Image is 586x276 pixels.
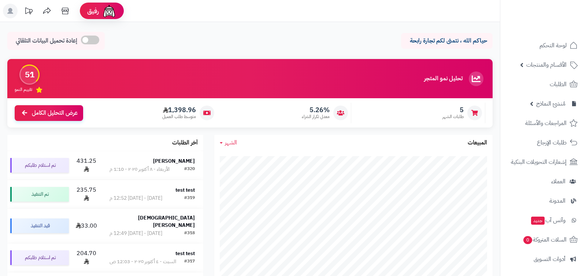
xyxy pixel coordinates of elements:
span: طلبات الشهر [442,114,464,120]
div: [DATE] - [DATE] 12:49 م [110,230,162,237]
a: المراجعات والأسئلة [505,114,582,132]
strong: test test [175,250,195,257]
div: #319 [184,195,195,202]
td: 235.75 [72,180,101,209]
a: عرض التحليل الكامل [15,105,83,121]
span: رفيق [87,7,99,15]
div: تم استلام طلبكم [10,250,69,265]
a: إشعارات التحويلات البنكية [505,153,582,171]
span: المراجعات والأسئلة [525,118,567,128]
span: تقييم النمو [15,87,32,93]
a: السلات المتروكة0 [505,231,582,249]
span: 5.26% [302,106,330,114]
div: #320 [184,166,195,173]
span: 0 [523,236,533,244]
p: حياكم الله ، نتمنى لكم تجارة رابحة [407,37,487,45]
div: الأربعاء - ٨ أكتوبر ٢٠٢٥ - 1:10 م [110,166,170,173]
a: وآتس آبجديد [505,211,582,229]
div: [DATE] - [DATE] 12:52 م [110,195,162,202]
strong: [PERSON_NAME] [153,157,195,165]
a: الطلبات [505,76,582,93]
span: المدونة [549,196,565,206]
td: 204.70 [72,243,101,272]
img: logo-2.png [536,16,579,32]
span: إشعارات التحويلات البنكية [511,157,567,167]
h3: تحليل نمو المتجر [424,76,463,82]
span: العملاء [551,176,565,187]
span: الأقسام والمنتجات [526,60,567,70]
span: 5 [442,106,464,114]
span: طلبات الإرجاع [537,137,567,148]
span: مُنشئ النماذج [536,99,565,109]
a: لوحة التحكم [505,37,582,54]
span: معدل تكرار الشراء [302,114,330,120]
span: وآتس آب [530,215,565,225]
span: عرض التحليل الكامل [32,109,78,117]
strong: [DEMOGRAPHIC_DATA][PERSON_NAME] [138,214,195,229]
h3: آخر الطلبات [172,140,198,146]
span: جديد [531,217,545,225]
strong: test test [175,186,195,194]
a: المدونة [505,192,582,210]
div: #317 [184,258,195,265]
a: طلبات الإرجاع [505,134,582,151]
span: متوسط طلب العميل [162,114,196,120]
h3: المبيعات [468,140,487,146]
td: 33.00 [72,209,101,243]
a: تحديثات المنصة [19,4,38,20]
img: ai-face.png [102,4,116,18]
span: الطلبات [550,79,567,89]
span: الشهر [225,138,237,147]
span: السلات المتروكة [523,235,567,245]
span: أدوات التسويق [534,254,565,264]
a: العملاء [505,173,582,190]
div: السبت - ٤ أكتوبر ٢٠٢٥ - 12:03 ص [110,258,176,265]
div: تم التنفيذ [10,187,69,202]
a: أدوات التسويق [505,250,582,268]
span: 1,398.96 [162,106,196,114]
td: 431.25 [72,151,101,180]
div: قيد التنفيذ [10,218,69,233]
span: لوحة التحكم [539,40,567,51]
a: الشهر [220,139,237,147]
div: تم استلام طلبكم [10,158,69,173]
span: إعادة تحميل البيانات التلقائي [16,37,77,45]
div: #318 [184,230,195,237]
